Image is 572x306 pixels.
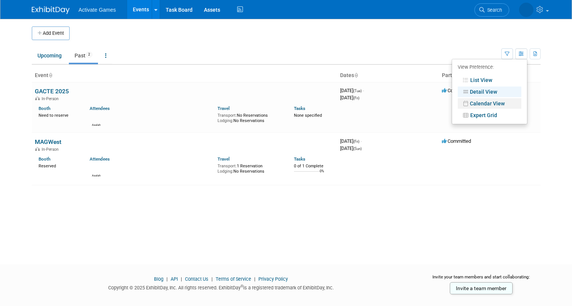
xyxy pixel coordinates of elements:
[458,75,521,85] a: List View
[458,98,521,109] a: Calendar View
[258,276,288,282] a: Privacy Policy
[35,88,69,95] a: GACTE 2025
[450,282,513,294] a: Invite a team member
[218,106,230,111] a: Travel
[340,95,359,100] span: [DATE]
[32,69,337,82] th: Event
[92,173,101,178] div: Asalah Calendar
[442,138,471,144] span: Committed
[35,138,61,145] a: MAGWest
[39,156,50,162] a: Booth
[42,96,61,101] span: In-Person
[353,96,359,100] span: (Fri)
[171,276,178,282] a: API
[218,113,237,118] span: Transport:
[294,164,334,169] div: 0 of 1 Complete
[485,7,502,13] span: Search
[458,110,521,121] a: Expert Grid
[474,3,509,17] a: Search
[165,276,169,282] span: |
[90,106,110,111] a: Attendees
[154,276,163,282] a: Blog
[519,3,533,17] img: Asalah Calendar
[32,48,67,63] a: Upcoming
[92,164,101,173] img: Asalah Calendar
[79,7,116,13] span: Activate Games
[179,276,184,282] span: |
[218,164,237,168] span: Transport:
[32,26,70,40] button: Add Event
[439,69,541,82] th: Participation
[294,113,322,118] span: None specified
[353,89,362,93] span: (Tue)
[92,122,101,127] div: Asalah Calendar
[185,276,208,282] a: Contact Us
[252,276,257,282] span: |
[320,169,324,179] td: 0%
[442,88,471,93] span: Committed
[354,72,358,78] a: Sort by Start Date
[294,156,305,162] a: Tasks
[90,156,110,162] a: Attendees
[241,284,243,288] sup: ®
[458,62,521,74] div: View Preference:
[35,147,40,151] img: In-Person Event
[86,52,92,57] span: 2
[218,169,233,174] span: Lodging:
[42,147,61,152] span: In-Person
[39,106,50,111] a: Booth
[294,106,305,111] a: Tasks
[340,88,364,93] span: [DATE]
[353,139,359,144] span: (Fri)
[92,113,101,122] img: Asalah Calendar
[218,156,230,162] a: Travel
[210,276,214,282] span: |
[32,6,70,14] img: ExhibitDay
[39,111,78,118] div: Need to reserve
[337,69,439,82] th: Dates
[340,145,362,151] span: [DATE]
[458,87,521,97] a: Detail View
[48,72,52,78] a: Sort by Event Name
[218,111,283,123] div: No Reservations No Reservations
[218,162,283,174] div: 1 Reservation No Reservations
[69,48,98,63] a: Past2
[353,147,362,151] span: (Sun)
[363,88,364,93] span: -
[216,276,251,282] a: Terms of Service
[361,138,362,144] span: -
[35,96,40,100] img: In-Person Event
[39,162,78,169] div: Reserved
[422,274,541,285] div: Invite your team members and start collaborating:
[32,283,410,291] div: Copyright © 2025 ExhibitDay, Inc. All rights reserved. ExhibitDay is a registered trademark of Ex...
[218,118,233,123] span: Lodging:
[340,138,362,144] span: [DATE]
